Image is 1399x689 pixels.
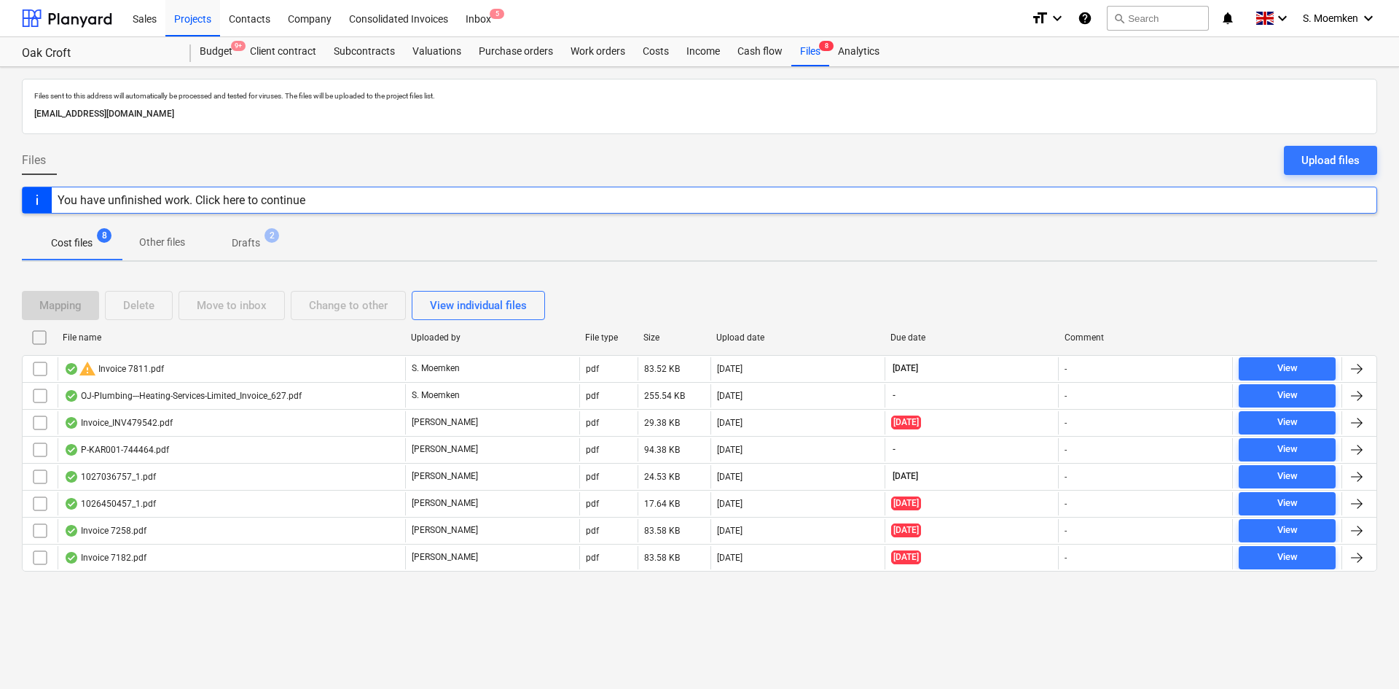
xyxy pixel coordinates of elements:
button: View [1239,492,1336,515]
span: warning [79,360,96,378]
div: View [1277,522,1298,539]
span: 8 [97,228,111,243]
p: [PERSON_NAME] [412,416,478,429]
div: - [1065,472,1067,482]
div: Invoice_INV479542.pdf [64,417,173,429]
iframe: Chat Widget [1326,619,1399,689]
div: View [1277,441,1298,458]
div: Analytics [829,37,888,66]
p: Files sent to this address will automatically be processed and tested for viruses. The files will... [34,91,1365,101]
div: Valuations [404,37,470,66]
span: 8 [819,41,834,51]
button: View [1239,357,1336,381]
button: View [1239,411,1336,435]
div: Size [643,332,705,343]
div: File type [585,332,632,343]
div: Upload files [1301,151,1360,170]
span: [DATE] [891,470,920,483]
div: View [1277,495,1298,512]
div: 29.38 KB [644,418,680,428]
span: S. Moemken [1303,12,1358,24]
div: OCR finished [64,525,79,537]
div: OCR finished [64,552,79,564]
a: Cash flow [729,37,791,66]
span: [DATE] [891,362,920,375]
div: 1027036757_1.pdf [64,471,156,483]
div: [DATE] [717,472,742,482]
a: Files8 [791,37,829,66]
div: [DATE] [717,499,742,509]
div: [DATE] [717,391,742,401]
p: Drafts [232,235,260,251]
div: 17.64 KB [644,499,680,509]
div: pdf [586,418,599,428]
div: 255.54 KB [644,391,685,401]
button: View individual files [412,291,545,320]
div: View [1277,468,1298,485]
div: [DATE] [717,445,742,455]
p: [PERSON_NAME] [412,497,478,510]
span: [DATE] [891,497,921,510]
div: 1026450457_1.pdf [64,498,156,510]
div: OJ-Plumbing---Heating-Services-Limited_Invoice_627.pdf [64,390,302,402]
div: 94.38 KB [644,445,680,455]
div: pdf [586,553,599,563]
div: pdf [586,526,599,536]
a: Subcontracts [325,37,404,66]
div: [DATE] [717,418,742,428]
div: [DATE] [717,553,742,563]
div: - [1065,391,1067,401]
p: Other files [139,235,185,250]
div: View [1277,549,1298,566]
i: format_size [1031,9,1049,27]
a: Income [678,37,729,66]
span: - [891,443,897,456]
div: OCR finished [64,363,79,375]
div: - [1065,445,1067,455]
p: S. Moemken [412,362,460,375]
div: pdf [586,391,599,401]
div: Oak Croft [22,46,173,61]
button: View [1239,546,1336,569]
p: Cost files [51,235,93,251]
div: [DATE] [717,526,742,536]
p: [PERSON_NAME] [412,443,478,456]
span: [DATE] [891,416,921,429]
button: View [1239,465,1336,488]
i: Knowledge base [1078,9,1092,27]
div: 83.52 KB [644,364,680,374]
a: Costs [634,37,678,66]
span: Files [22,152,46,169]
div: OCR finished [64,471,79,483]
div: Uploaded by [411,332,573,343]
div: File name [63,332,399,343]
p: S. Moemken [412,389,460,402]
span: 2 [264,228,279,243]
span: 9+ [231,41,246,51]
i: keyboard_arrow_down [1049,9,1066,27]
button: View [1239,384,1336,408]
a: Client contract [241,37,325,66]
div: pdf [586,472,599,482]
div: 83.58 KB [644,553,680,563]
div: Invoice 7258.pdf [64,525,146,537]
i: notifications [1220,9,1235,27]
div: pdf [586,445,599,455]
div: [DATE] [717,364,742,374]
div: Budget [191,37,241,66]
div: pdf [586,364,599,374]
a: Work orders [562,37,634,66]
div: Invoice 7182.pdf [64,552,146,564]
p: [EMAIL_ADDRESS][DOMAIN_NAME] [34,106,1365,122]
div: OCR finished [64,444,79,456]
button: Upload files [1284,146,1377,175]
span: [DATE] [891,523,921,537]
div: 24.53 KB [644,472,680,482]
a: Purchase orders [470,37,562,66]
p: [PERSON_NAME] [412,470,478,483]
div: View [1277,387,1298,404]
span: - [891,389,897,402]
